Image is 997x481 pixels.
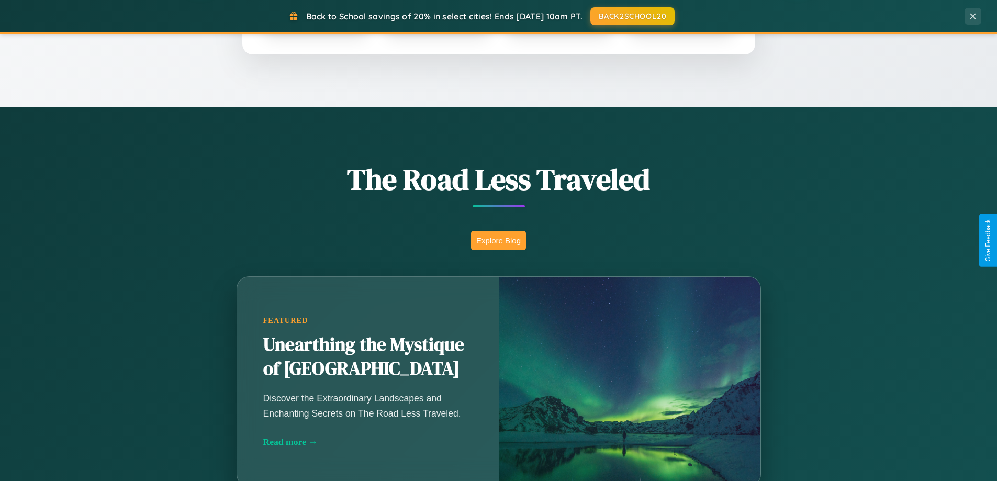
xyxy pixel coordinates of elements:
[263,437,473,448] div: Read more →
[984,219,992,262] div: Give Feedback
[306,11,582,21] span: Back to School savings of 20% in select cities! Ends [DATE] 10am PT.
[590,7,675,25] button: BACK2SCHOOL20
[185,159,813,199] h1: The Road Less Traveled
[263,391,473,420] p: Discover the Extraordinary Landscapes and Enchanting Secrets on The Road Less Traveled.
[471,231,526,250] button: Explore Blog
[263,316,473,325] div: Featured
[263,333,473,381] h2: Unearthing the Mystique of [GEOGRAPHIC_DATA]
